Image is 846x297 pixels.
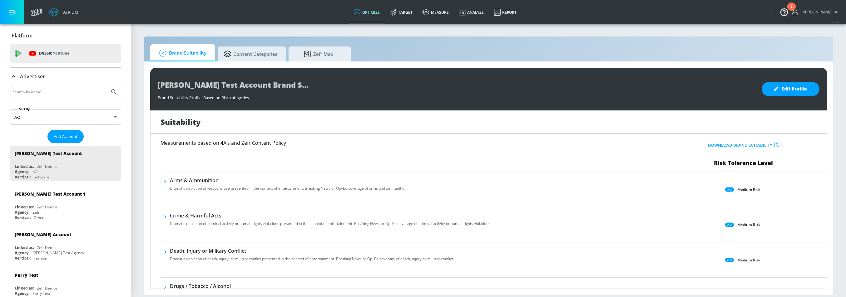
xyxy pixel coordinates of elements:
[224,46,277,61] span: Content Categories
[295,46,342,61] span: Zefr Max
[714,159,773,167] span: Risk Tolerance Level
[34,215,44,220] div: Other
[349,1,385,23] a: optimize
[15,291,29,296] div: Agency:
[790,7,793,15] div: 1
[15,285,34,291] div: Linked as:
[737,257,760,263] p: Medium Risk
[32,169,38,174] div: NA
[10,68,121,85] div: Advertiser
[54,133,77,140] span: Add Account
[170,186,408,191] p: Dramatic depiction of weapons use presented in the context of entertainment. Breaking News or Op–...
[10,146,121,181] div: [PERSON_NAME] Test AccountLinked as:Zefr DemosAgency:NAVertical:Software
[170,247,454,265] div: Death, Injury or Military ConflictDramatic depiction of death, injury, or military conflict prese...
[37,285,57,291] div: Zefr Demos
[10,186,121,222] div: [PERSON_NAME] Test Account 1Linked as:Zefr DemosAgency:ZefrVertical:Other
[170,212,491,219] h6: Crime & Harmful Acts
[774,85,807,93] span: Edit Profile
[15,210,29,215] div: Agency:
[454,1,489,23] a: Analyze
[20,73,45,80] p: Advertiser
[15,164,34,169] div: Linked as:
[12,32,32,39] p: Platform
[15,215,31,220] div: Vertical:
[34,174,49,180] div: Software
[737,222,760,228] p: Medium Risk
[47,130,84,143] button: Add Account
[10,227,121,262] div: [PERSON_NAME] AccountLinked as:Zefr DemosAgency:[PERSON_NAME] Test AgencyVertical:Fashion
[12,88,107,96] input: Search by name
[49,7,78,17] a: Atrium
[170,283,572,290] h6: Drugs / Tobacco / Alcohol
[15,272,38,278] div: Parry Test
[15,169,29,174] div: Agency:
[37,245,57,250] div: Zefr Demos
[161,140,605,145] h6: Measurements based on 4A’s and Zefr Content Policy
[385,1,418,23] a: Target
[10,27,121,44] div: Platform
[53,50,69,56] p: Youtube
[170,212,491,230] div: Crime & Harmful ActsDramatic depiction of criminal activity or human rights violations presented ...
[161,117,201,127] h1: Suitability
[706,140,780,150] button: Download Brand Suitability
[170,256,454,262] p: Dramatic depiction of death, injury, or military conflict presented in the context of entertainme...
[15,256,31,261] div: Vertical:
[10,44,121,63] div: DV360: Youtube
[10,109,121,125] div: A-Z
[15,231,71,237] div: [PERSON_NAME] Account
[737,186,760,193] p: Medium Risk
[32,250,84,256] div: [PERSON_NAME] Test Agency
[15,150,82,156] div: [PERSON_NAME] Test Account
[418,1,454,23] a: measure
[15,250,29,256] div: Agency:
[831,21,840,24] span: v 4.19.0
[170,177,408,184] h6: Arms & Ammunition
[158,92,755,100] div: Brand Suitability Profile: Based on Risk categories
[489,1,522,23] a: Report
[61,9,78,15] div: Atrium
[170,177,408,195] div: Arms & AmmunitionDramatic depiction of weapons use presented in the context of entertainment. Bre...
[170,221,491,226] p: Dramatic depiction of criminal activity or human rights violations presented in the context of en...
[15,245,34,250] div: Linked as:
[32,210,40,215] div: Zefr
[170,247,454,254] h6: Death, Injury or Military Conflict
[792,8,840,16] button: [PERSON_NAME]
[799,10,832,14] span: login as: javier.armendariz@zefr.com
[39,50,69,57] p: DV360:
[762,82,819,96] button: Edit Profile
[156,46,206,61] span: Brand Suitability
[34,256,47,261] div: Fashion
[15,174,31,180] div: Vertical:
[15,191,86,197] div: [PERSON_NAME] Test Account 1
[32,291,50,296] div: Parry Test
[37,164,57,169] div: Zefr Demos
[15,204,34,210] div: Linked as:
[18,107,31,111] label: Sort By
[775,3,793,21] button: Open Resource Center, 1 new notification
[37,204,57,210] div: Zefr Demos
